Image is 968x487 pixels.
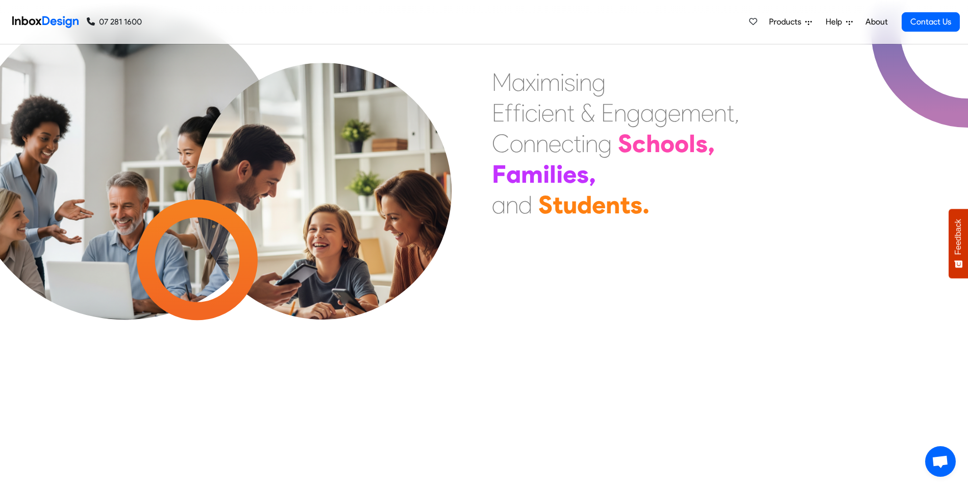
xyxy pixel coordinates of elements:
div: C [492,128,510,159]
div: n [523,128,536,159]
div: n [585,128,598,159]
div: n [714,98,727,128]
div: x [526,67,536,98]
div: g [654,98,668,128]
span: Products [769,16,805,28]
div: . [642,189,650,220]
div: f [505,98,513,128]
div: s [564,67,575,98]
div: & [581,98,595,128]
div: , [708,128,715,159]
div: m [521,159,543,189]
div: E [601,98,614,128]
div: a [506,159,521,189]
div: a [512,67,526,98]
div: c [561,128,574,159]
div: E [492,98,505,128]
div: , [734,98,739,128]
div: h [646,128,660,159]
div: t [574,128,581,159]
div: l [689,128,696,159]
div: M [492,67,512,98]
a: Products [765,12,816,32]
div: e [541,98,554,128]
div: t [567,98,575,128]
div: c [525,98,537,128]
div: l [550,159,556,189]
div: e [563,159,577,189]
div: e [549,128,561,159]
a: 07 281 1600 [87,16,142,28]
div: n [579,67,592,98]
div: m [681,98,701,128]
div: s [577,159,589,189]
div: o [675,128,689,159]
div: t [620,189,630,220]
div: n [506,189,518,220]
div: e [701,98,714,128]
div: i [556,159,563,189]
div: i [581,128,585,159]
div: F [492,159,506,189]
div: n [554,98,567,128]
div: d [518,189,532,220]
div: i [537,98,541,128]
div: f [513,98,521,128]
div: i [521,98,525,128]
a: Contact Us [902,12,960,32]
div: t [727,98,734,128]
div: n [614,98,627,128]
div: S [618,128,632,159]
div: i [543,159,550,189]
div: S [538,189,553,220]
div: i [536,67,540,98]
a: About [862,12,890,32]
img: parents_with_child.png [163,63,483,383]
div: u [563,189,577,220]
div: g [598,128,612,159]
div: g [627,98,640,128]
a: Help [822,12,857,32]
div: o [660,128,675,159]
span: Feedback [954,219,963,255]
div: d [577,189,592,220]
div: a [492,189,506,220]
button: Feedback - Show survey [949,209,968,278]
div: Maximising Efficient & Engagement, Connecting Schools, Families, and Students. [492,67,739,220]
div: , [589,159,596,189]
div: i [575,67,579,98]
div: t [553,189,563,220]
div: n [536,128,549,159]
div: o [510,128,523,159]
div: e [592,189,606,220]
div: m [540,67,560,98]
div: c [632,128,646,159]
div: s [696,128,708,159]
div: s [630,189,642,220]
div: n [606,189,620,220]
span: Help [826,16,846,28]
div: i [560,67,564,98]
div: a [640,98,654,128]
div: e [668,98,681,128]
div: g [592,67,606,98]
div: Open chat [925,446,956,477]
